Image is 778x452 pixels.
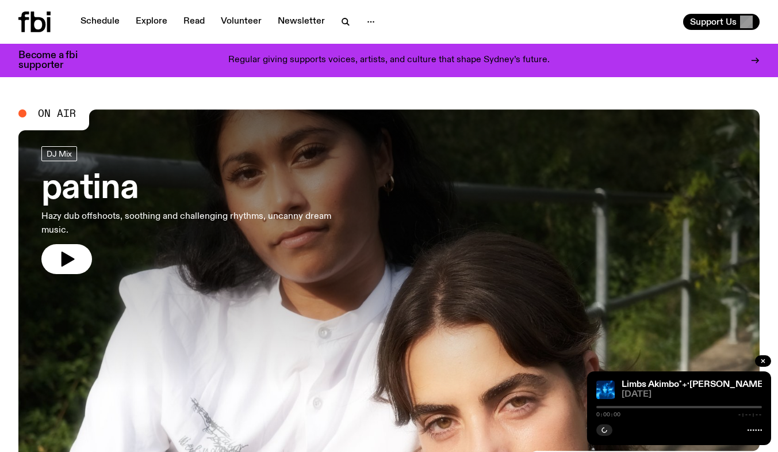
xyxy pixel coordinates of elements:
[129,14,174,30] a: Explore
[41,146,77,161] a: DJ Mix
[690,17,737,27] span: Support Us
[228,55,550,66] p: Regular giving supports voices, artists, and culture that shape Sydney’s future.
[271,14,332,30] a: Newsletter
[214,14,269,30] a: Volunteer
[47,149,72,158] span: DJ Mix
[18,51,92,70] h3: Become a fbi supporter
[74,14,127,30] a: Schedule
[738,412,762,417] span: -:--:--
[683,14,760,30] button: Support Us
[41,173,336,205] h3: patina
[177,14,212,30] a: Read
[596,412,620,417] span: 0:00:00
[38,108,76,119] span: On Air
[622,380,776,389] a: Limbs Akimbo˚₊‧[PERSON_NAME]‧₊˚
[41,146,336,274] a: patinaHazy dub offshoots, soothing and challenging rhythms, uncanny dream music.
[622,390,762,399] span: [DATE]
[41,210,336,237] p: Hazy dub offshoots, soothing and challenging rhythms, uncanny dream music.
